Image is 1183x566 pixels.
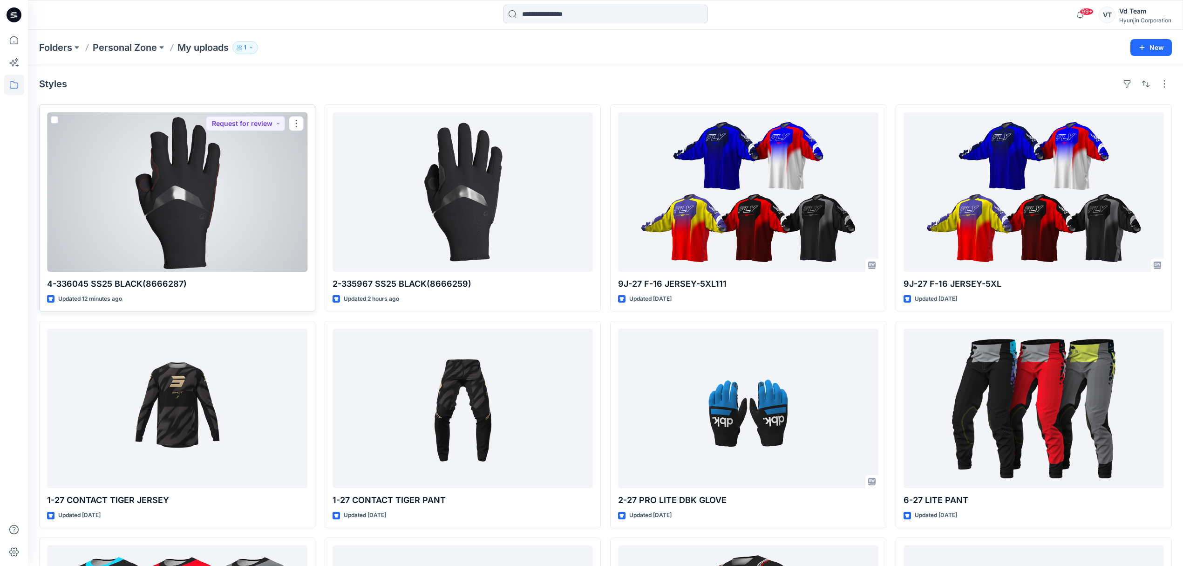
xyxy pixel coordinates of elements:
a: 6-27 LITE PANT [904,329,1164,488]
span: 99+ [1080,8,1094,15]
p: 9J-27 F-16 JERSEY-5XL111 [618,277,878,290]
p: Updated [DATE] [629,511,672,520]
a: 4-336045 SS25 BLACK(8666287) [47,112,307,272]
p: Updated [DATE] [629,294,672,304]
p: 2-27 PRO LITE DBK GLOVE [618,494,878,507]
p: 1 [244,42,246,53]
a: Folders [39,41,72,54]
a: Personal Zone [93,41,157,54]
p: 1-27 CONTACT TIGER JERSEY [47,494,307,507]
a: 9J-27 F-16 JERSEY-5XL111 [618,112,878,272]
div: Hyunjin Corporation [1119,17,1171,24]
p: 6-27 LITE PANT [904,494,1164,507]
p: 9J-27 F-16 JERSEY-5XL [904,277,1164,290]
p: Updated [DATE] [58,511,101,520]
a: 1-27 CONTACT TIGER PANT [333,329,593,488]
p: My uploads [177,41,229,54]
p: 1-27 CONTACT TIGER PANT [333,494,593,507]
p: Updated [DATE] [344,511,386,520]
button: 1 [232,41,258,54]
p: 2-335967 SS25 BLACK(8666259) [333,277,593,290]
p: Updated [DATE] [915,294,957,304]
div: VT [1099,7,1115,23]
a: 2-335967 SS25 BLACK(8666259) [333,112,593,272]
p: 4-336045 SS25 BLACK(8666287) [47,277,307,290]
a: 9J-27 F-16 JERSEY-5XL [904,112,1164,272]
p: Updated 2 hours ago [344,294,399,304]
a: 2-27 PRO LITE DBK GLOVE [618,329,878,488]
button: New [1130,39,1172,56]
p: Updated 12 minutes ago [58,294,122,304]
p: Updated [DATE] [915,511,957,520]
a: 1-27 CONTACT TIGER JERSEY [47,329,307,488]
div: Vd Team [1119,6,1171,17]
h4: Styles [39,78,67,90]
